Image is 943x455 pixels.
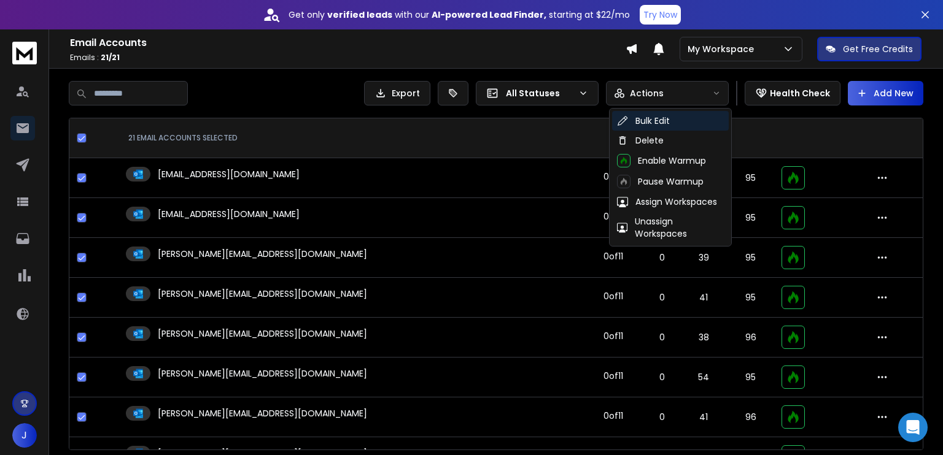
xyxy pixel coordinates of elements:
div: 0 of 11 [603,330,623,342]
p: Try Now [643,9,677,21]
div: Enable Warmup [617,154,706,167]
p: Actions [630,87,664,99]
button: Get Free Credits [817,37,922,61]
td: 41 [680,278,728,318]
td: 96 [727,397,774,437]
p: [PERSON_NAME][EMAIL_ADDRESS][DOMAIN_NAME] [158,248,367,260]
p: 0 [651,411,673,423]
div: 0 of 11 [603,210,623,223]
p: Health Check [770,87,830,99]
div: 21 EMAIL ACCOUNTS SELECTED [128,133,573,143]
h1: Email Accounts [70,36,626,50]
button: J [12,423,37,448]
td: 38 [680,318,728,357]
div: 0 of 11 [603,250,623,262]
td: 95 [727,238,774,278]
td: 95 [727,357,774,397]
p: Emails : [70,53,626,63]
p: [PERSON_NAME][EMAIL_ADDRESS][DOMAIN_NAME] [158,288,367,300]
div: Open Intercom Messenger [898,413,928,442]
p: [PERSON_NAME][EMAIL_ADDRESS][DOMAIN_NAME] [158,367,367,380]
span: 21 / 21 [101,52,120,63]
div: 0 of 11 [603,370,623,382]
div: 0 of 11 [603,170,623,183]
button: Try Now [640,5,681,25]
button: Export [364,81,430,105]
p: Get only with our starting at $22/mo [289,9,630,21]
div: Unassign Workspaces [617,215,724,240]
button: Health Check [745,81,840,105]
td: 95 [727,198,774,238]
strong: verified leads [327,9,392,21]
img: logo [12,42,37,64]
td: 41 [680,397,728,437]
p: All Statuses [506,87,573,99]
strong: AI-powered Lead Finder, [432,9,546,21]
p: 0 [651,331,673,343]
div: Pause Warmup [617,175,704,188]
p: My Workspace [688,43,759,55]
p: Get Free Credits [843,43,913,55]
td: 95 [727,158,774,198]
td: 96 [727,318,774,357]
p: 0 [651,291,673,304]
div: 0 of 11 [603,410,623,422]
p: [PERSON_NAME][EMAIL_ADDRESS][DOMAIN_NAME] [158,327,367,340]
td: 95 [727,278,774,318]
p: [EMAIL_ADDRESS][DOMAIN_NAME] [158,168,300,180]
div: Bulk Edit [617,115,670,127]
div: Assign Workspaces [617,196,717,208]
td: 39 [680,238,728,278]
td: 54 [680,357,728,397]
button: Add New [848,81,923,105]
p: [PERSON_NAME][EMAIL_ADDRESS][DOMAIN_NAME] [158,407,367,419]
p: 0 [651,251,673,264]
div: Delete [617,134,664,147]
p: [EMAIL_ADDRESS][DOMAIN_NAME] [158,208,300,220]
p: 0 [651,371,673,383]
div: 0 of 11 [603,290,623,302]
